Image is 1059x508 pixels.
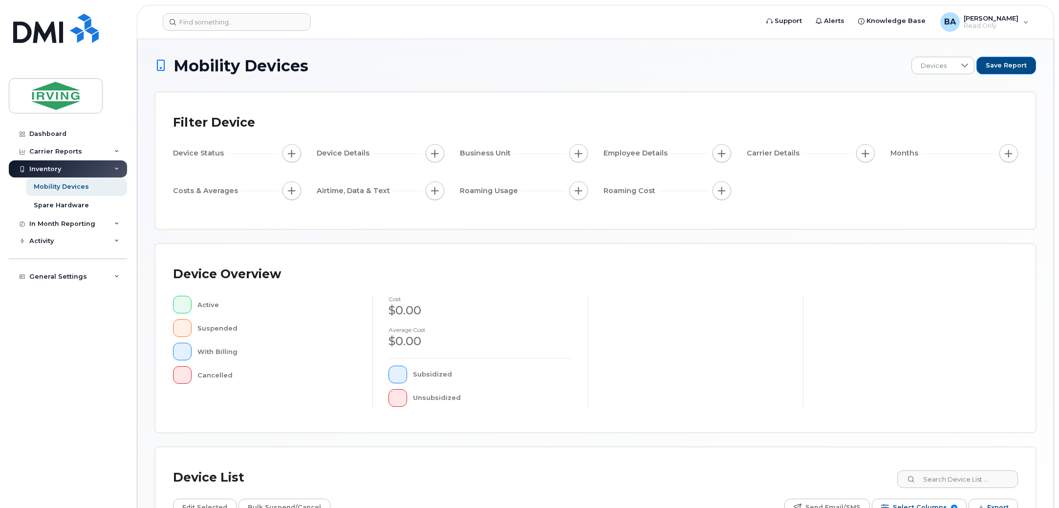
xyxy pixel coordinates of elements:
span: Costs & Averages [173,186,241,196]
div: Device Overview [173,262,281,287]
button: Save Report [976,57,1036,74]
div: Unsubsidized [413,389,572,407]
div: Cancelled [197,366,357,384]
div: Device List [173,465,244,490]
h4: cost [389,296,572,302]
div: $0.00 [389,302,572,319]
span: Carrier Details [747,148,802,158]
span: Device Status [173,148,227,158]
span: Mobility Devices [173,57,308,74]
div: Subsidized [413,366,572,383]
h4: Average cost [389,327,572,333]
span: Devices [912,57,955,75]
span: Airtime, Data & Text [317,186,393,196]
div: Suspended [197,319,357,337]
span: Save Report [986,61,1027,70]
div: With Billing [197,343,357,360]
div: Active [197,296,357,313]
span: Months [890,148,921,158]
span: Employee Details [604,148,670,158]
input: Search Device List ... [897,470,1018,488]
span: Roaming Cost [604,186,658,196]
span: Device Details [317,148,372,158]
span: Roaming Usage [460,186,521,196]
span: Business Unit [460,148,514,158]
div: Filter Device [173,110,255,135]
div: $0.00 [389,333,572,350]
